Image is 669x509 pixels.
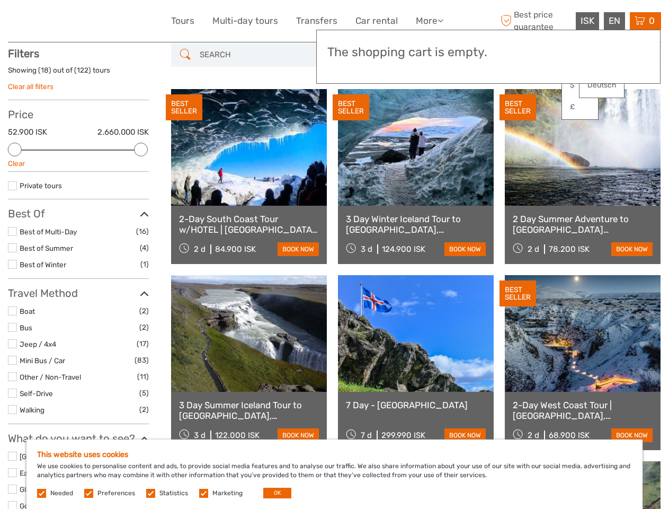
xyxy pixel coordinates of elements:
[8,207,149,220] h3: Best Of
[139,305,149,317] span: (2)
[8,108,149,121] h3: Price
[296,13,337,29] a: Transfers
[212,489,243,498] label: Marketing
[20,227,77,236] a: Best of Multi-Day
[194,244,206,254] span: 2 d
[139,321,149,334] span: (2)
[215,431,260,440] div: 122.000 ISK
[278,242,319,256] a: book now
[8,287,149,300] h3: Travel Method
[97,127,149,138] label: 2.660.000 ISK
[137,371,149,383] span: (11)
[361,431,372,440] span: 7 d
[381,431,425,440] div: 299.990 ISK
[8,159,149,169] div: Clear
[20,260,66,269] a: Best of Winter
[355,13,398,29] a: Car rental
[140,242,149,254] span: (4)
[97,489,135,498] label: Preferences
[263,488,291,498] button: OK
[8,47,39,60] strong: Filters
[513,214,653,235] a: 2 Day Summer Adventure to [GEOGRAPHIC_DATA] [GEOGRAPHIC_DATA], Glacier Hiking, [GEOGRAPHIC_DATA],...
[382,244,425,254] div: 124.900 ISK
[37,450,632,459] h5: This website uses cookies
[8,82,53,91] a: Clear all filters
[278,428,319,442] a: book now
[611,242,653,256] a: book now
[333,94,369,121] div: BEST SELLER
[20,323,32,332] a: Bus
[20,307,35,315] a: Boat
[444,428,486,442] a: book now
[562,76,598,95] a: $
[8,432,149,445] h3: What do you want to see?
[581,15,594,26] span: ISK
[166,94,202,121] div: BEST SELLER
[499,280,536,307] div: BEST SELLER
[159,489,188,498] label: Statistics
[416,13,443,29] a: More
[135,354,149,366] span: (83)
[20,356,65,365] a: Mini Bus / Car
[77,65,88,75] label: 122
[20,469,108,477] a: East [GEOGRAPHIC_DATA]
[179,400,319,422] a: 3 Day Summer Iceland Tour to [GEOGRAPHIC_DATA], [GEOGRAPHIC_DATA] with Glacier Lagoon & Glacier Hike
[20,181,62,190] a: Private tours
[20,452,92,461] a: [GEOGRAPHIC_DATA]
[136,225,149,238] span: (16)
[171,13,194,29] a: Tours
[513,400,653,422] a: 2-Day West Coast Tour | [GEOGRAPHIC_DATA], [GEOGRAPHIC_DATA] w/Canyon Baths
[549,431,590,440] div: 68.900 ISK
[361,244,372,254] span: 3 d
[611,428,653,442] a: book now
[122,16,135,29] button: Open LiveChat chat widget
[139,403,149,416] span: (2)
[20,389,53,398] a: Self-Drive
[647,15,656,26] span: 0
[15,19,120,27] p: We're away right now. Please check back later!
[137,338,149,350] span: (17)
[41,65,49,75] label: 18
[8,65,149,82] div: Showing ( ) out of ( ) tours
[346,400,486,410] a: 7 Day - [GEOGRAPHIC_DATA]
[140,258,149,270] span: (1)
[50,489,73,498] label: Needed
[20,340,56,348] a: Jeep / 4x4
[20,485,46,494] a: Glaciers
[499,94,536,121] div: BEST SELLER
[194,431,206,440] span: 3 d
[327,45,649,60] h3: The shopping cart is empty.
[604,12,625,30] div: EN
[26,440,643,509] div: We use cookies to personalise content and ads, to provide social media features and to analyse ou...
[20,373,81,381] a: Other / Non-Travel
[179,214,319,235] a: 2-Day South Coast Tour w/HOTEL | [GEOGRAPHIC_DATA], [GEOGRAPHIC_DATA], [GEOGRAPHIC_DATA] & Waterf...
[212,13,278,29] a: Multi-day tours
[139,387,149,399] span: (5)
[215,244,256,254] div: 84.900 ISK
[528,244,539,254] span: 2 d
[20,244,73,252] a: Best of Summer
[195,46,322,64] input: SEARCH
[549,244,590,254] div: 78.200 ISK
[8,127,47,138] label: 52.900 ISK
[498,9,573,32] span: Best price guarantee
[20,406,44,414] a: Walking
[528,431,539,440] span: 2 d
[579,76,624,95] a: Deutsch
[562,98,598,117] a: £
[346,214,486,235] a: 3 Day Winter Iceland Tour to [GEOGRAPHIC_DATA], [GEOGRAPHIC_DATA], [GEOGRAPHIC_DATA] and [GEOGRAP...
[444,242,486,256] a: book now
